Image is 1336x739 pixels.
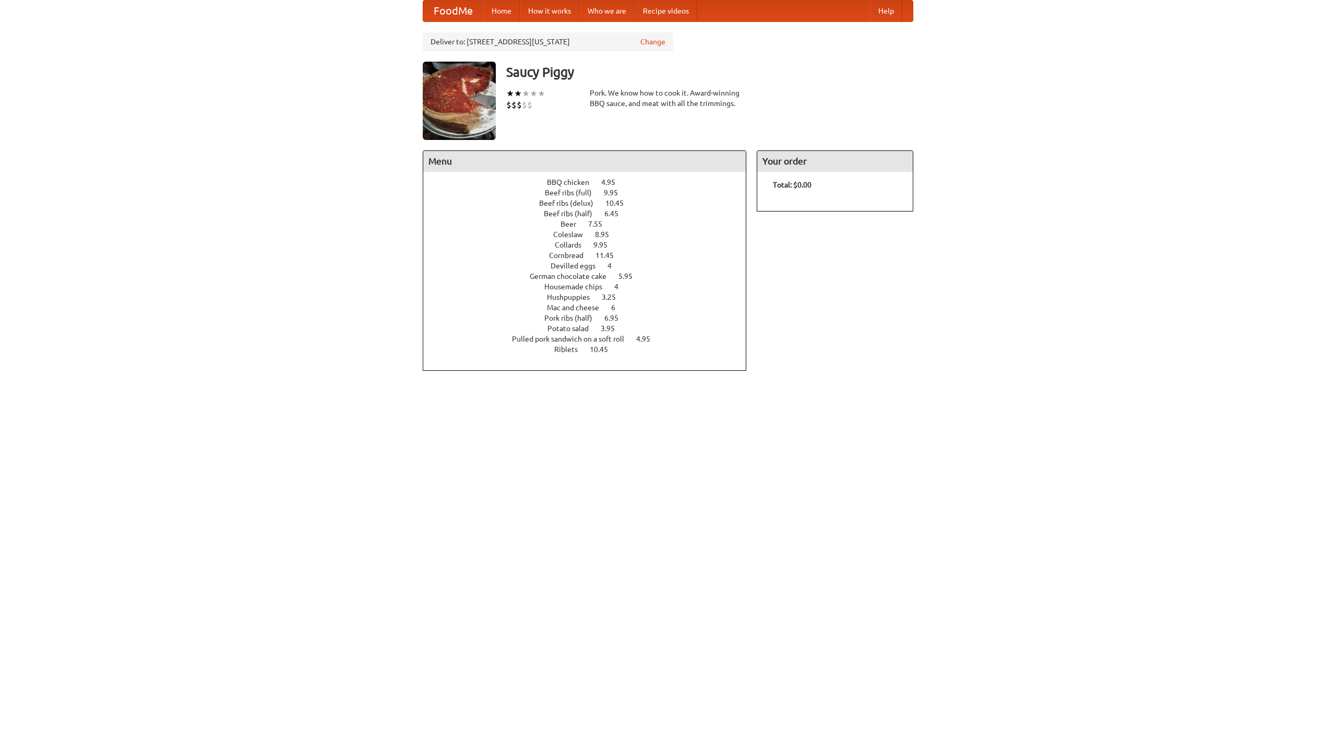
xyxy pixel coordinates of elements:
span: 3.25 [602,293,626,301]
a: Coleslaw 8.95 [553,230,628,239]
a: Collards 9.95 [555,241,627,249]
a: Help [870,1,902,21]
span: 11.45 [595,251,624,260]
li: $ [517,99,522,111]
span: 4 [614,283,629,291]
li: ★ [522,88,530,99]
a: Riblets 10.45 [554,345,627,354]
a: Pulled pork sandwich on a soft roll 4.95 [512,335,670,343]
li: ★ [530,88,538,99]
span: 4.95 [601,178,626,186]
span: 6.95 [604,314,629,322]
a: German chocolate cake 5.95 [530,272,652,280]
span: 3.95 [601,324,625,333]
a: Potato salad 3.95 [547,324,634,333]
a: Beef ribs (delux) 10.45 [539,199,643,207]
a: Recipe videos [635,1,697,21]
span: Hushpuppies [547,293,600,301]
span: 4 [607,262,622,270]
span: Beef ribs (half) [544,209,603,218]
a: Pork ribs (half) 6.95 [544,314,638,322]
span: 10.45 [605,199,634,207]
h4: Menu [423,151,746,172]
li: $ [511,99,517,111]
a: Cornbread 11.45 [549,251,633,260]
b: Total: $0.00 [773,181,812,189]
li: ★ [538,88,545,99]
a: Housemade chips 4 [544,283,638,291]
span: 10.45 [590,345,618,354]
div: Deliver to: [STREET_ADDRESS][US_STATE] [423,32,673,51]
span: Collards [555,241,592,249]
span: 6.45 [604,209,629,218]
span: Beer [560,220,587,228]
li: $ [527,99,532,111]
span: Mac and cheese [547,303,610,312]
a: BBQ chicken 4.95 [547,178,635,186]
span: 7.55 [588,220,613,228]
img: angular.jpg [423,62,496,140]
a: Beef ribs (full) 9.95 [545,189,637,197]
span: 9.95 [604,189,628,197]
li: $ [522,99,527,111]
h4: Your order [757,151,913,172]
span: Pork ribs (half) [544,314,603,322]
h3: Saucy Piggy [506,62,913,83]
span: Cornbread [549,251,594,260]
a: How it works [520,1,579,21]
a: Beef ribs (half) 6.45 [544,209,638,218]
li: $ [506,99,511,111]
a: Hushpuppies 3.25 [547,293,635,301]
div: Pork. We know how to cook it. Award-winning BBQ sauce, and meat with all the trimmings. [590,88,746,109]
span: 8.95 [595,230,619,239]
span: Housemade chips [544,283,613,291]
span: Beef ribs (delux) [539,199,604,207]
span: Devilled eggs [551,262,606,270]
a: Change [640,37,665,47]
li: ★ [514,88,522,99]
span: 9.95 [593,241,618,249]
a: Mac and cheese 6 [547,303,635,312]
span: Potato salad [547,324,599,333]
a: Devilled eggs 4 [551,262,631,270]
span: BBQ chicken [547,178,600,186]
span: Beef ribs (full) [545,189,602,197]
a: Beer 7.55 [560,220,622,228]
li: ★ [506,88,514,99]
span: 6 [611,303,626,312]
span: 4.95 [636,335,661,343]
a: Who we are [579,1,635,21]
span: Coleslaw [553,230,593,239]
span: 5.95 [618,272,643,280]
span: Pulled pork sandwich on a soft roll [512,335,635,343]
a: FoodMe [423,1,483,21]
a: Home [483,1,520,21]
span: German chocolate cake [530,272,617,280]
span: Riblets [554,345,588,354]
